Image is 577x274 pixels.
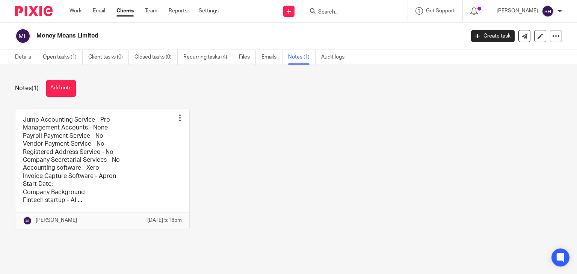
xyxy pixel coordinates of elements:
[134,50,178,65] a: Closed tasks (0)
[36,217,77,224] p: [PERSON_NAME]
[46,80,76,97] button: Add note
[15,6,53,16] img: Pixie
[15,84,39,92] h1: Notes
[426,8,455,14] span: Get Support
[36,32,375,40] h2: Money Means Limited
[15,50,37,65] a: Details
[497,7,538,15] p: [PERSON_NAME]
[239,50,256,65] a: Files
[88,50,129,65] a: Client tasks (0)
[147,217,182,224] p: [DATE] 5:16pm
[116,7,134,15] a: Clients
[69,7,82,15] a: Work
[199,7,219,15] a: Settings
[23,216,32,225] img: svg%3E
[261,50,282,65] a: Emails
[15,28,31,44] img: svg%3E
[288,50,316,65] a: Notes (1)
[169,7,187,15] a: Reports
[542,5,554,17] img: svg%3E
[471,30,515,42] a: Create task
[145,7,157,15] a: Team
[93,7,105,15] a: Email
[32,85,39,91] span: (1)
[317,9,385,16] input: Search
[321,50,350,65] a: Audit logs
[43,50,83,65] a: Open tasks (1)
[183,50,233,65] a: Recurring tasks (4)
